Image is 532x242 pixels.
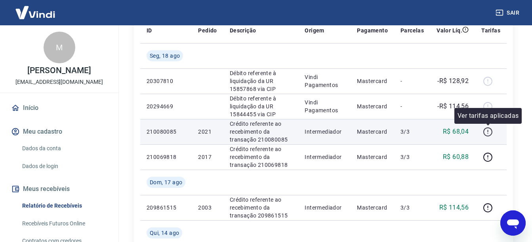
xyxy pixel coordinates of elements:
p: Parcelas [400,26,424,34]
p: ID [147,26,152,34]
p: Pagamento [357,26,388,34]
a: Início [10,99,109,117]
p: 3/3 [400,153,424,161]
p: [EMAIL_ADDRESS][DOMAIN_NAME] [15,78,103,86]
img: Vindi [10,0,61,25]
a: Dados de login [19,158,109,174]
p: -R$ 128,92 [437,76,469,86]
p: 3/3 [400,204,424,212]
p: [PERSON_NAME] [27,66,91,75]
p: Crédito referente ao recebimento da transação 210080085 [230,120,292,144]
p: 209861515 [147,204,185,212]
p: 2003 [198,204,217,212]
p: Tarifas [481,26,500,34]
p: Intermediador [305,128,344,136]
p: Intermediador [305,204,344,212]
p: R$ 68,04 [443,127,469,136]
p: - [400,102,424,110]
p: Intermediador [305,153,344,161]
p: R$ 114,56 [439,203,469,212]
p: Mastercard [357,128,388,136]
p: Ver tarifas aplicadas [458,111,519,121]
button: Meu cadastro [10,123,109,140]
span: Dom, 17 ago [150,178,182,186]
p: Débito referente à liquidação da UR 15844455 via CIP [230,95,292,118]
p: Vindi Pagamentos [305,98,344,114]
p: 3/3 [400,128,424,136]
p: Mastercard [357,77,388,85]
button: Sair [494,6,522,20]
p: Valor Líq. [437,26,462,34]
p: Mastercard [357,102,388,110]
span: Seg, 18 ago [150,52,180,60]
a: Relatório de Recebíveis [19,198,109,214]
iframe: Botão para abrir a janela de mensagens [500,210,526,236]
p: Mastercard [357,153,388,161]
span: Qui, 14 ago [150,229,179,237]
p: Débito referente à liquidação da UR 15857868 via CIP [230,69,292,93]
p: R$ 60,88 [443,152,469,162]
p: Pedido [198,26,217,34]
p: -R$ 114,56 [437,102,469,111]
p: 2017 [198,153,217,161]
p: 210080085 [147,128,185,136]
a: Dados da conta [19,140,109,157]
p: 210069818 [147,153,185,161]
div: M [44,32,75,63]
p: Vindi Pagamentos [305,73,344,89]
p: Crédito referente ao recebimento da transação 210069818 [230,145,292,169]
p: 20294669 [147,102,185,110]
a: Recebíveis Futuros Online [19,216,109,232]
button: Meus recebíveis [10,180,109,198]
p: 20307810 [147,77,185,85]
p: Mastercard [357,204,388,212]
p: 2021 [198,128,217,136]
p: Crédito referente ao recebimento da transação 209861515 [230,196,292,219]
p: Descrição [230,26,256,34]
p: - [400,77,424,85]
p: Origem [305,26,324,34]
